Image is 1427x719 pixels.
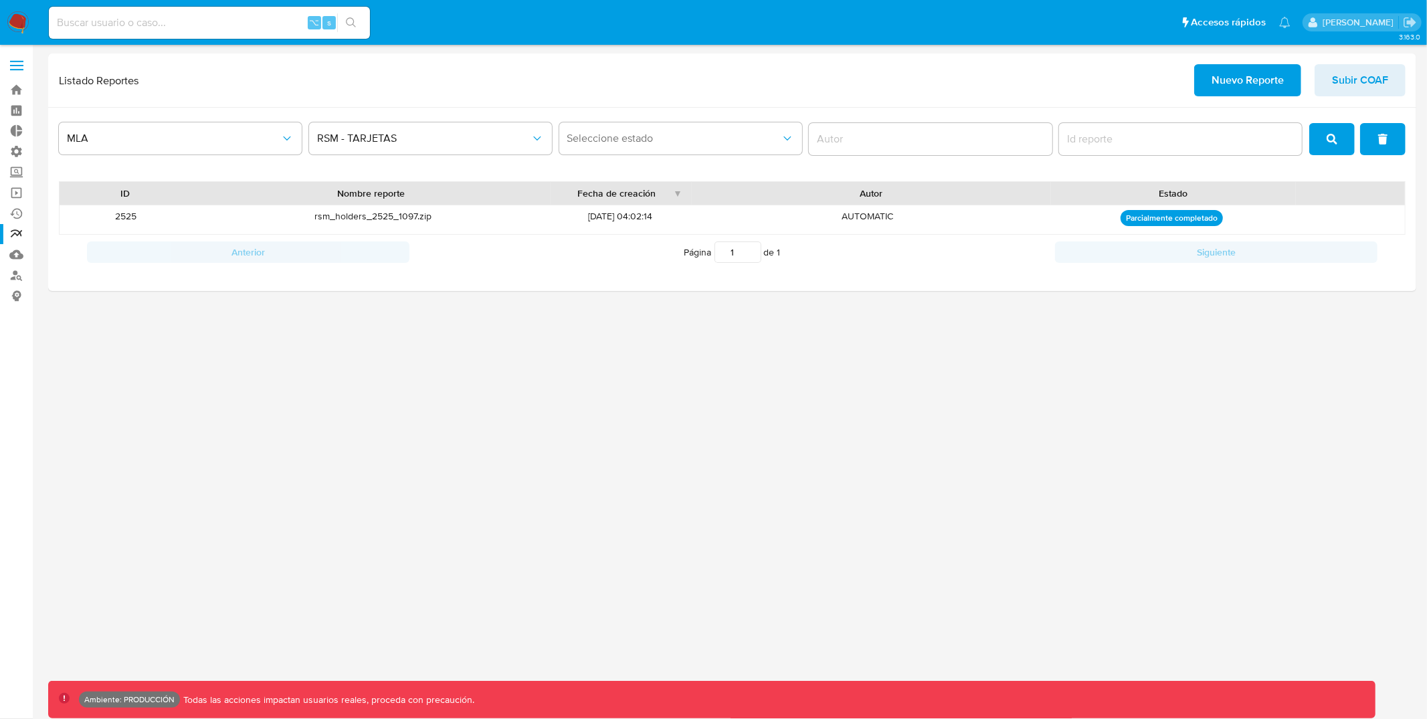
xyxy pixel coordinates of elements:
[1323,16,1398,29] p: ramiro.carbonell@mercadolibre.com.co
[49,14,370,31] input: Buscar usuario o caso...
[327,16,331,29] span: s
[180,694,474,706] p: Todas las acciones impactan usuarios reales, proceda con precaución.
[309,16,319,29] span: ⌥
[1403,15,1417,29] a: Salir
[84,697,175,702] p: Ambiente: PRODUCCIÓN
[337,13,365,32] button: search-icon
[1191,15,1266,29] span: Accesos rápidos
[1279,17,1291,28] a: Notificaciones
